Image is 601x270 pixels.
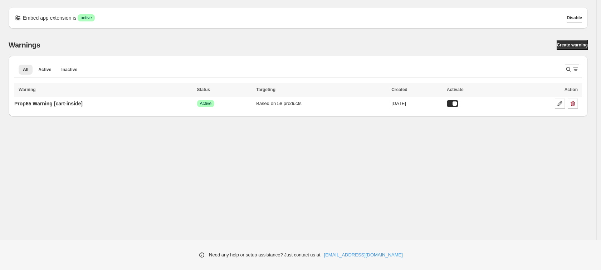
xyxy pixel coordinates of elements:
span: Activate [447,87,464,92]
button: Search and filter results [565,64,579,74]
span: Created [391,87,407,92]
a: Prop65 Warning [cart-inside] [14,98,83,109]
span: Create warning [557,42,588,48]
p: Embed app extension is [23,14,76,21]
span: Warning [19,87,36,92]
span: Disable [567,15,582,21]
span: Status [197,87,210,92]
button: Disable [567,13,582,23]
h2: Warnings [9,41,40,49]
span: Targeting [256,87,275,92]
span: Action [565,87,578,92]
div: [DATE] [391,100,443,107]
div: Based on 58 products [256,100,387,107]
span: Active [38,67,51,72]
span: active [80,15,92,21]
a: [EMAIL_ADDRESS][DOMAIN_NAME] [324,251,403,259]
span: All [23,67,28,72]
p: Prop65 Warning [cart-inside] [14,100,83,107]
span: Inactive [61,67,77,72]
span: Active [200,101,212,106]
a: Create warning [557,40,588,50]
